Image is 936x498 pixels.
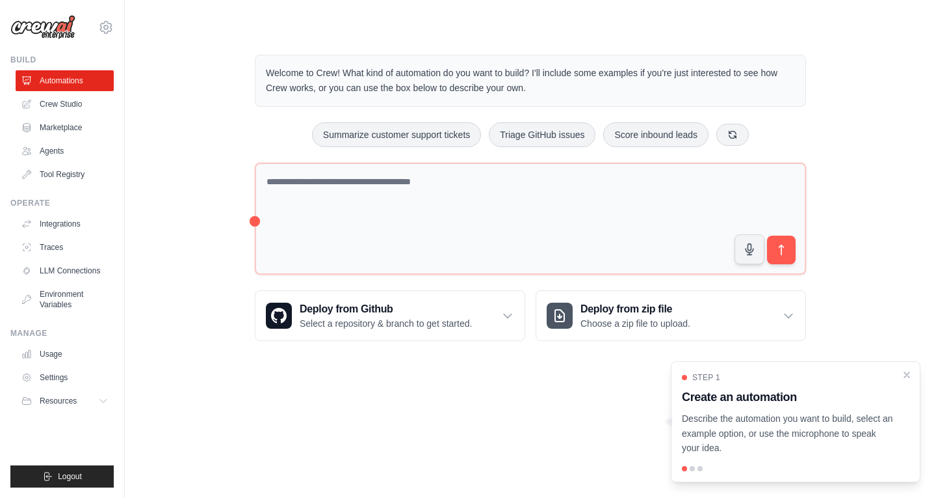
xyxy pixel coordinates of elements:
a: Integrations [16,214,114,234]
a: Traces [16,237,114,258]
a: Crew Studio [16,94,114,115]
span: Logout [58,471,82,482]
h3: Deploy from Github [300,301,472,317]
a: LLM Connections [16,260,114,281]
div: Operate [10,198,114,208]
p: Welcome to Crew! What kind of automation do you want to build? I'll include some examples if you'... [266,66,795,96]
button: Resources [16,391,114,411]
iframe: Chat Widget [871,436,936,498]
a: Marketplace [16,117,114,138]
div: Build [10,55,114,65]
img: Logo [10,15,75,40]
p: Choose a zip file to upload. [580,317,690,330]
a: Automations [16,70,114,91]
a: Settings [16,367,114,388]
p: Describe the automation you want to build, select an example option, or use the microphone to spe... [682,411,894,456]
button: Summarize customer support tickets [312,122,481,147]
a: Agents [16,141,114,161]
button: Logout [10,465,114,488]
span: Step 1 [692,372,720,383]
p: Select a repository & branch to get started. [300,317,472,330]
a: Environment Variables [16,284,114,315]
button: Close walkthrough [902,370,912,380]
a: Usage [16,344,114,365]
h3: Deploy from zip file [580,301,690,317]
a: Tool Registry [16,164,114,185]
h3: Create an automation [682,388,894,406]
button: Triage GitHub issues [489,122,595,147]
button: Score inbound leads [603,122,708,147]
div: Manage [10,328,114,339]
span: Resources [40,396,77,406]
